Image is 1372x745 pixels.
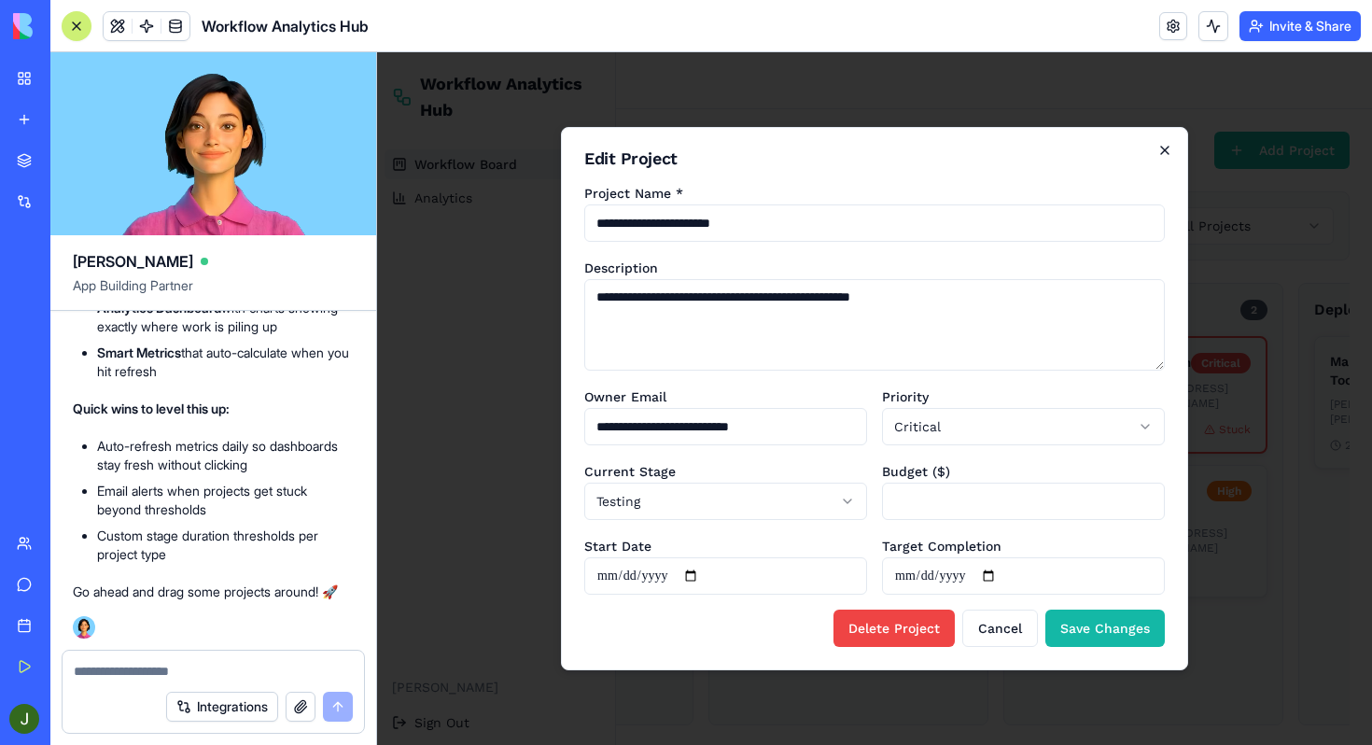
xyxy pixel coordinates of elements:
span: Workflow Analytics Hub [202,15,369,37]
li: that auto-calculate when you hit refresh [97,344,354,381]
h2: Edit Project [207,98,788,115]
label: Project Name * [207,134,306,148]
li: Email alerts when projects get stuck beyond thresholds [97,482,354,519]
strong: Smart Metrics [97,344,181,360]
label: Description [207,208,281,223]
img: Ella_00000_wcx2te.png [73,616,95,639]
button: Invite & Share [1239,11,1361,41]
label: Target Completion [505,486,624,501]
li: Auto-refresh metrics daily so dashboards stay fresh without clicking [97,437,354,474]
button: Integrations [166,692,278,722]
label: Budget ($) [505,412,573,427]
label: Start Date [207,486,274,501]
button: Save Changes [668,557,788,595]
li: Custom stage duration thresholds per project type [97,527,354,564]
label: Current Stage [207,412,299,427]
li: with charts showing exactly where work is piling up [97,299,354,336]
img: ACg8ocKsQjI_dXbx8_KGVA9mwFZ_rdC7J1_SN70WEl-OmPlYOrvVo28=s96-c [9,704,39,734]
button: Delete Project [456,557,578,595]
p: Go ahead and drag some projects around! 🚀 [73,583,354,601]
span: App Building Partner [73,276,354,310]
label: Priority [505,337,552,352]
strong: Quick wins to level this up: [73,401,230,416]
button: Cancel [585,557,661,595]
label: Owner Email [207,337,289,352]
span: [PERSON_NAME] [73,250,193,273]
img: logo [13,13,129,39]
